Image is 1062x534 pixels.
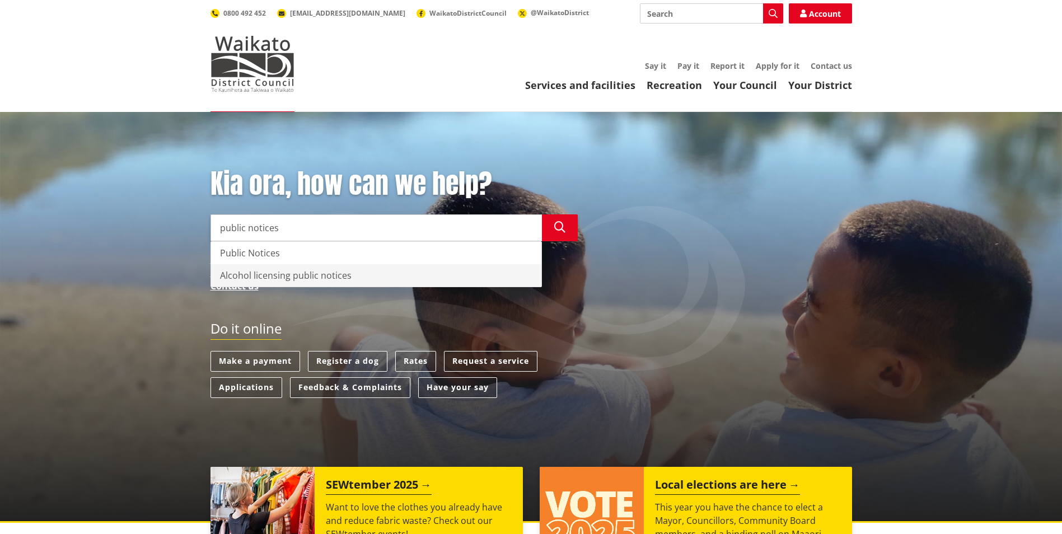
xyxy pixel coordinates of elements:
a: WaikatoDistrictCouncil [417,8,507,18]
h2: Do it online [210,321,282,340]
a: Say it [645,60,666,71]
iframe: Messenger Launcher [1010,487,1051,527]
span: [EMAIL_ADDRESS][DOMAIN_NAME] [290,8,405,18]
a: Rates [395,351,436,372]
a: Recreation [647,78,702,92]
img: Waikato District Council - Te Kaunihera aa Takiwaa o Waikato [210,36,294,92]
a: Pay it [677,60,699,71]
a: Request a service [444,351,537,372]
h2: Local elections are here [655,478,800,495]
a: [EMAIL_ADDRESS][DOMAIN_NAME] [277,8,405,18]
a: Feedback & Complaints [290,377,410,398]
a: Make a payment [210,351,300,372]
a: Apply for it [756,60,799,71]
input: Search input [640,3,783,24]
a: Have your say [418,377,497,398]
a: 0800 492 452 [210,8,266,18]
a: Services and facilities [525,78,635,92]
a: Contact us [811,60,852,71]
a: Register a dog [308,351,387,372]
h2: SEWtember 2025 [326,478,432,495]
a: Account [789,3,852,24]
a: Applications [210,377,282,398]
div: Alcohol licensing public notices [211,264,541,287]
span: @WaikatoDistrict [531,8,589,17]
input: Search input [210,214,542,241]
a: Your Council [713,78,777,92]
span: WaikatoDistrictCouncil [429,8,507,18]
a: Your District [788,78,852,92]
a: Report it [710,60,745,71]
div: Public Notices [211,242,541,264]
h1: Kia ora, how can we help? [210,168,578,200]
a: @WaikatoDistrict [518,8,589,17]
span: 0800 492 452 [223,8,266,18]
